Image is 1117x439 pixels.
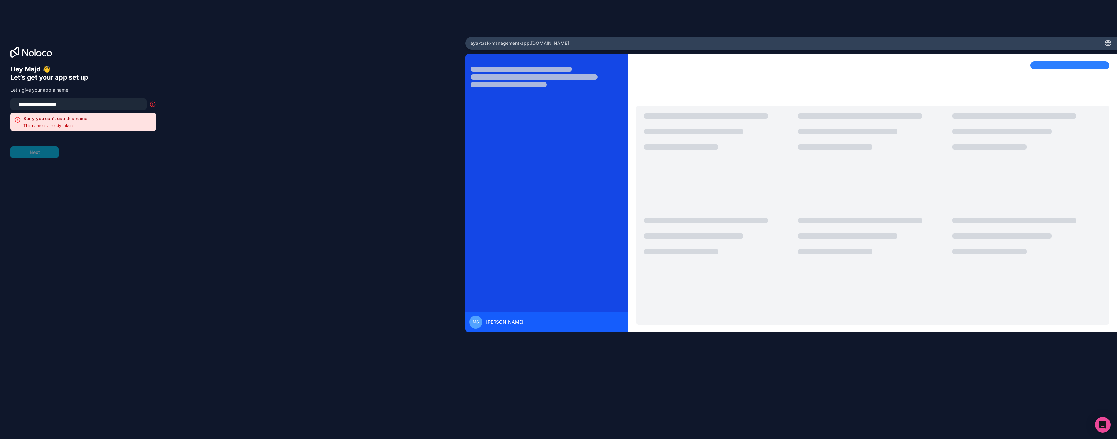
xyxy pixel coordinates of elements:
div: Open Intercom Messenger [1095,417,1111,433]
h6: Let’s get your app set up [10,73,156,82]
h6: Hey Majd 👋 [10,65,156,73]
h2: Sorry you can't use this name [23,115,87,122]
span: This name is already taken [23,123,87,128]
span: MS [473,320,479,325]
span: [PERSON_NAME] [486,319,523,325]
span: aya-task-management-app .[DOMAIN_NAME] [471,40,569,46]
p: Let’s give your app a name [10,87,156,93]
